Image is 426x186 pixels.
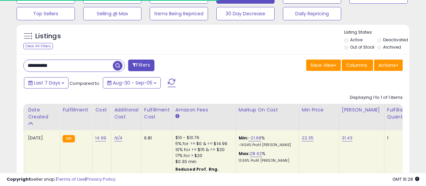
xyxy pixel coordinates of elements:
[302,135,314,141] a: 22.35
[250,150,262,157] a: 28.62
[350,44,374,50] label: Out of Stock
[7,176,115,183] div: seller snap | |
[383,37,408,43] label: Deactivated
[57,176,85,182] a: Terms of Use
[24,77,69,89] button: Last 7 Days
[387,106,410,120] div: Fulfillable Quantity
[175,166,219,172] b: Reduced Prof. Rng.
[344,29,409,36] p: Listing States:
[74,39,112,44] div: Keywords by Traffic
[11,17,16,23] img: website_grey.svg
[350,37,362,43] label: Active
[11,11,16,16] img: logo_orange.svg
[150,7,208,20] button: Items Being Repriced
[144,106,170,120] div: Fulfillment Cost
[35,32,61,41] h5: Listings
[63,106,90,113] div: Fulfillment
[350,94,403,101] div: Displaying 1 to 1 of 1 items
[63,135,75,142] small: FBA
[175,172,231,178] div: $15 - $15.83
[175,135,231,141] div: $10 - $10.76
[25,39,60,44] div: Domain Overview
[7,176,31,182] strong: Copyright
[95,135,106,141] a: 14.99
[103,77,161,89] button: Aug-30 - Sep-05
[239,135,294,147] div: %
[17,7,75,20] button: Top Sellers
[392,176,419,182] span: 2025-09-13 16:28 GMT
[66,39,72,44] img: tab_keywords_by_traffic_grey.svg
[19,11,33,16] div: v 4.0.25
[144,135,167,141] div: 6.81
[128,60,154,71] button: Filters
[239,158,294,163] p: 13.65% Profit [PERSON_NAME]
[383,44,401,50] label: Archived
[342,60,373,71] button: Columns
[239,150,250,157] b: Max:
[23,43,53,49] div: Clear All Filters
[17,17,73,23] div: Domain: [DOMAIN_NAME]
[34,80,60,86] span: Last 7 Days
[236,104,299,130] th: The percentage added to the cost of goods (COGS) that forms the calculator for Min & Max prices.
[374,60,403,71] button: Actions
[302,106,336,113] div: Min Price
[239,143,294,147] p: -14.54% Profit [PERSON_NAME]
[175,159,231,165] div: $0.30 min
[83,7,141,20] button: Selling @ Max
[175,113,179,119] small: Amazon Fees.
[175,106,233,113] div: Amazon Fees
[70,80,100,87] span: Compared to:
[114,106,138,120] div: Additional Cost
[175,147,231,153] div: 10% for >= $15 & <= $20
[239,135,249,141] b: Min:
[175,141,231,147] div: 5% for >= $0 & <= $14.99
[28,135,55,141] div: [DATE]
[86,176,115,182] a: Privacy Policy
[387,135,408,141] div: 1
[346,62,367,69] span: Columns
[248,135,261,141] a: -21.68
[114,135,122,141] a: N/A
[342,106,381,113] div: [PERSON_NAME]
[342,135,353,141] a: 31.43
[306,60,341,71] button: Save View
[216,7,275,20] button: 30 Day Decrease
[18,39,23,44] img: tab_domain_overview_orange.svg
[239,151,294,163] div: %
[175,153,231,159] div: 17% for > $20
[113,80,152,86] span: Aug-30 - Sep-05
[95,106,108,113] div: Cost
[28,106,57,120] div: Date Created
[239,106,296,113] div: Markup on Cost
[283,7,341,20] button: Daily Repricing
